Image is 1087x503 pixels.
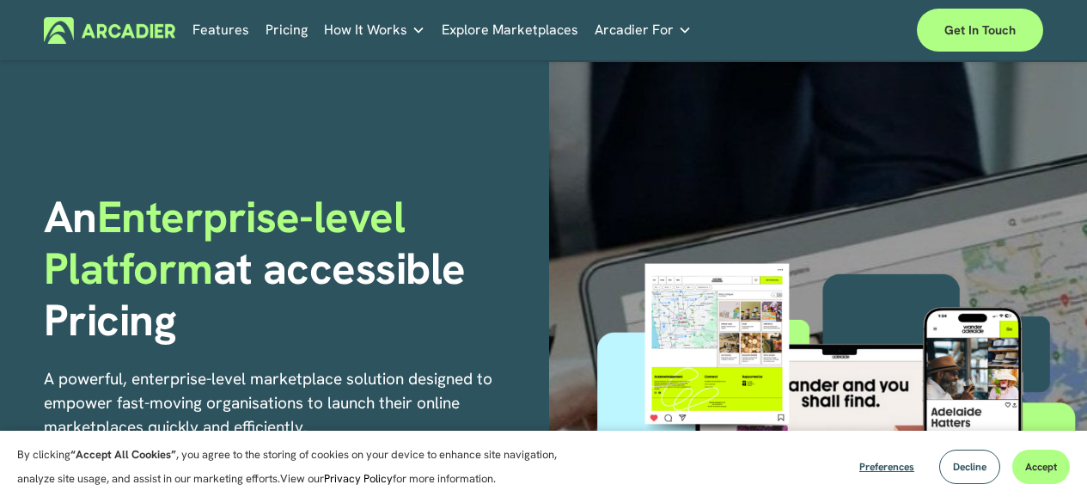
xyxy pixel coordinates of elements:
button: Accept [1012,450,1070,484]
span: Preferences [859,460,914,474]
button: Preferences [846,450,927,484]
span: Accept [1025,460,1057,474]
button: Decline [939,450,1000,484]
a: Get in touch [917,9,1043,52]
a: folder dropdown [595,17,692,44]
h1: An at accessible Pricing [44,191,538,346]
img: Arcadier [44,17,175,44]
a: Privacy Policy [324,471,393,486]
strong: “Accept All Cookies” [70,447,176,462]
span: Decline [953,460,986,474]
span: Enterprise-level Platform [44,188,416,297]
a: Pricing [266,17,308,44]
span: Arcadier For [595,18,674,42]
p: By clicking , you agree to the storing of cookies on your device to enhance site navigation, anal... [17,443,576,491]
a: Features [192,17,249,44]
a: folder dropdown [324,17,425,44]
span: How It Works [324,18,407,42]
a: Explore Marketplaces [442,17,578,44]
